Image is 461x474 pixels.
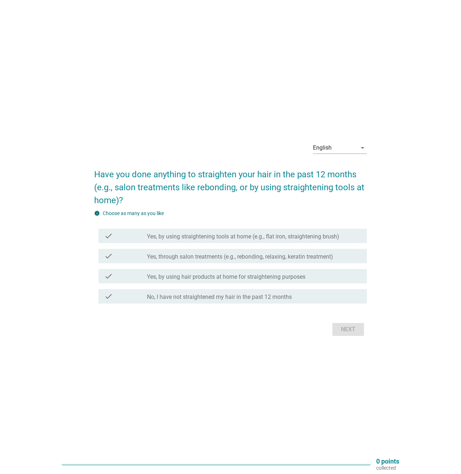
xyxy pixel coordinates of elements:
i: info [94,210,100,216]
label: Yes, by using hair products at home for straightening purposes [147,273,305,281]
label: Choose as many as you like [103,210,164,216]
p: collected [376,465,399,471]
i: check [104,252,113,260]
i: check [104,292,113,301]
div: English [313,145,332,151]
label: No, I have not straightened my hair in the past 12 months [147,293,292,301]
i: check [104,232,113,240]
label: Yes, through salon treatments (e.g., rebonding, relaxing, keratin treatment) [147,253,333,260]
p: 0 points [376,458,399,465]
label: Yes, by using straightening tools at home (e.g., flat iron, straightening brush) [147,233,339,240]
i: arrow_drop_down [358,143,367,152]
h2: Have you done anything to straighten your hair in the past 12 months (e.g., salon treatments like... [94,161,367,207]
i: check [104,272,113,281]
